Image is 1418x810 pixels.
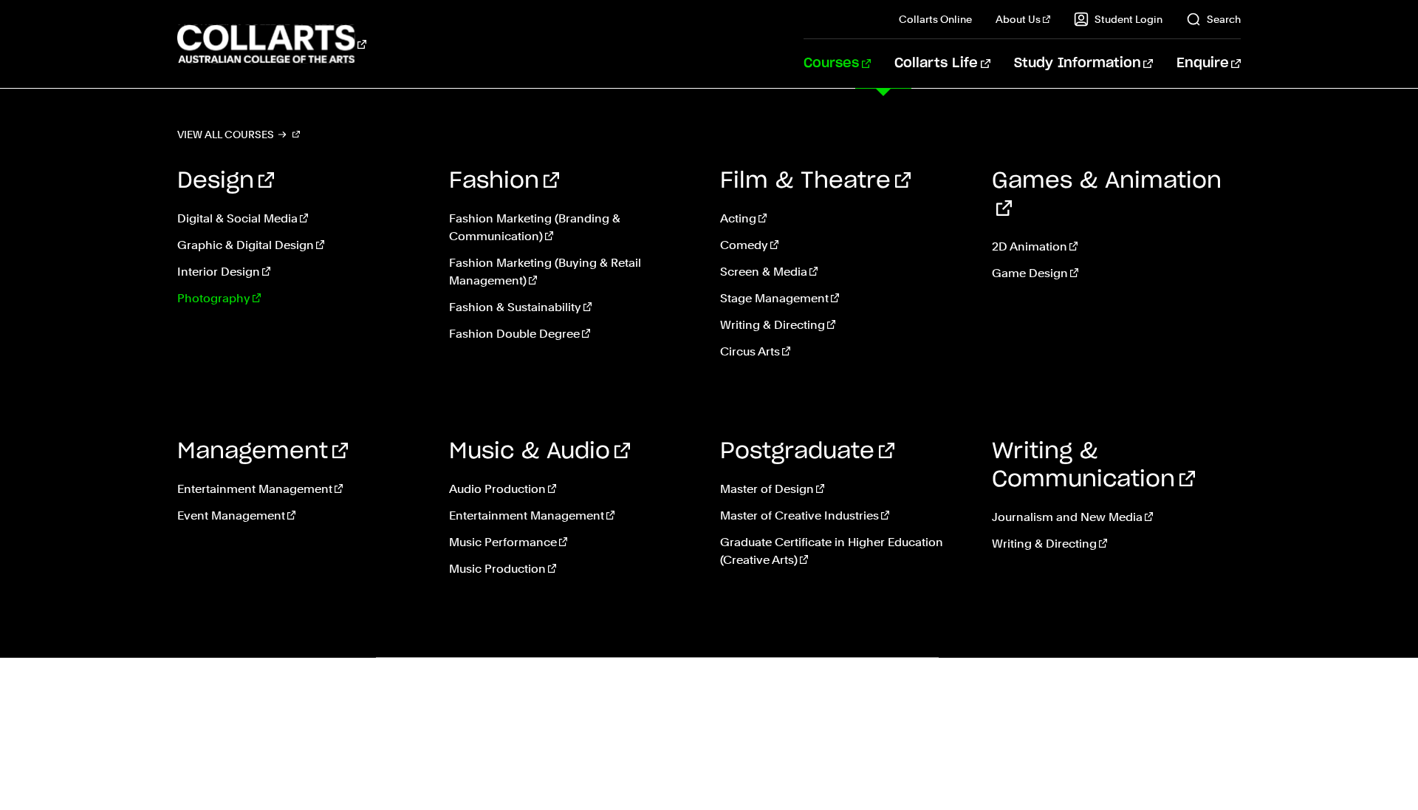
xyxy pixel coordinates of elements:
[449,254,699,290] a: Fashion Marketing (Buying & Retail Management)
[992,440,1195,491] a: Writing & Communication
[449,480,699,498] a: Audio Production
[720,210,970,228] a: Acting
[720,290,970,307] a: Stage Management
[177,124,300,145] a: View all courses
[804,39,871,88] a: Courses
[720,263,970,281] a: Screen & Media
[449,560,699,578] a: Music Production
[894,39,990,88] a: Collarts Life
[720,440,894,463] a: Postgraduate
[177,263,427,281] a: Interior Design
[720,236,970,254] a: Comedy
[992,508,1241,526] a: Journalism and New Media
[720,316,970,334] a: Writing & Directing
[1074,12,1162,27] a: Student Login
[996,12,1050,27] a: About Us
[720,170,911,192] a: Film & Theatre
[449,507,699,525] a: Entertainment Management
[1176,39,1241,88] a: Enquire
[177,507,427,525] a: Event Management
[720,480,970,498] a: Master of Design
[177,480,427,498] a: Entertainment Management
[449,210,699,245] a: Fashion Marketing (Branding & Communication)
[449,440,630,463] a: Music & Audio
[177,23,366,65] div: Go to homepage
[992,535,1241,553] a: Writing & Directing
[720,507,970,525] a: Master of Creative Industries
[449,299,699,316] a: Fashion & Sustainability
[449,534,699,551] a: Music Performance
[899,12,972,27] a: Collarts Online
[449,170,559,192] a: Fashion
[1014,39,1153,88] a: Study Information
[992,265,1241,282] a: Game Design
[1186,12,1241,27] a: Search
[177,290,427,307] a: Photography
[720,534,970,569] a: Graduate Certificate in Higher Education (Creative Arts)
[992,170,1222,220] a: Games & Animation
[177,210,427,228] a: Digital & Social Media
[177,170,274,192] a: Design
[177,236,427,254] a: Graphic & Digital Design
[449,325,699,343] a: Fashion Double Degree
[177,440,348,463] a: Management
[992,238,1241,256] a: 2D Animation
[720,343,970,361] a: Circus Arts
